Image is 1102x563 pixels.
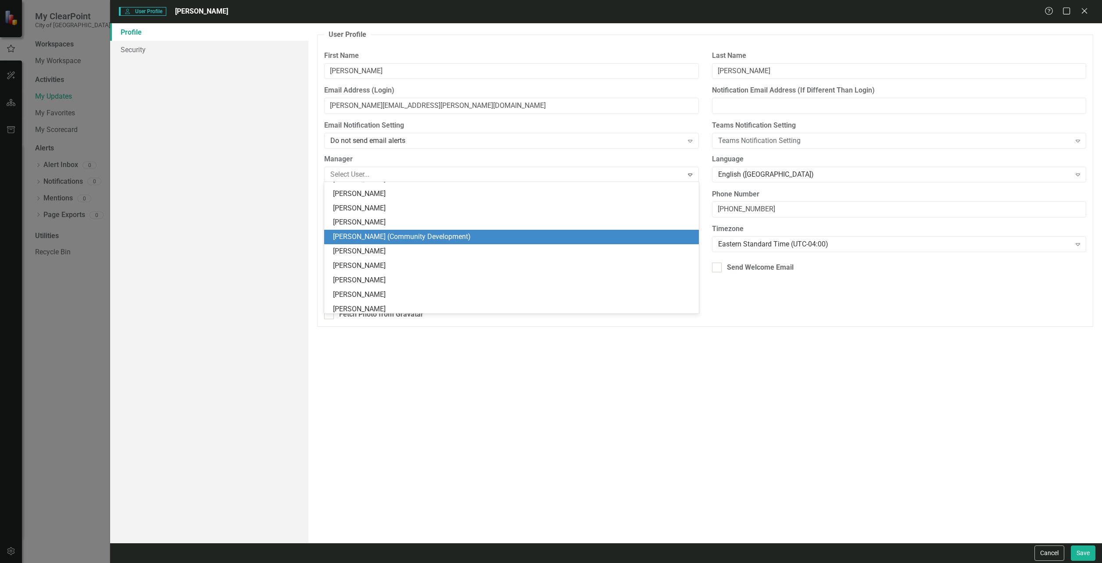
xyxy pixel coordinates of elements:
[1071,545,1095,561] button: Save
[333,189,694,199] div: [PERSON_NAME]
[712,154,1086,164] label: Language
[712,86,1086,96] label: Notification Email Address (If Different Than Login)
[324,154,698,164] label: Manager
[333,304,694,314] div: [PERSON_NAME]
[333,203,694,214] div: [PERSON_NAME]
[727,263,794,273] div: Send Welcome Email
[175,7,228,15] span: [PERSON_NAME]
[333,246,694,257] div: [PERSON_NAME]
[712,189,1086,200] label: Phone Number
[330,136,683,146] div: Do not send email alerts
[110,41,308,58] a: Security
[333,261,694,271] div: [PERSON_NAME]
[324,30,371,40] legend: User Profile
[718,136,1071,146] div: Teams Notification Setting
[712,121,1086,131] label: Teams Notification Setting
[333,232,694,242] div: [PERSON_NAME] (Community Development)
[712,224,1086,234] label: Timezone
[1034,545,1064,561] button: Cancel
[324,51,698,61] label: First Name
[718,169,1071,179] div: English ([GEOGRAPHIC_DATA])
[324,121,698,131] label: Email Notification Setting
[333,290,694,300] div: [PERSON_NAME]
[333,217,694,228] div: [PERSON_NAME]
[324,86,698,96] label: Email Address (Login)
[110,23,308,41] a: Profile
[119,7,166,16] span: User Profile
[712,51,1086,61] label: Last Name
[718,239,1071,249] div: Eastern Standard Time (UTC-04:00)
[333,275,694,285] div: [PERSON_NAME]
[339,310,423,320] div: Fetch Photo from Gravatar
